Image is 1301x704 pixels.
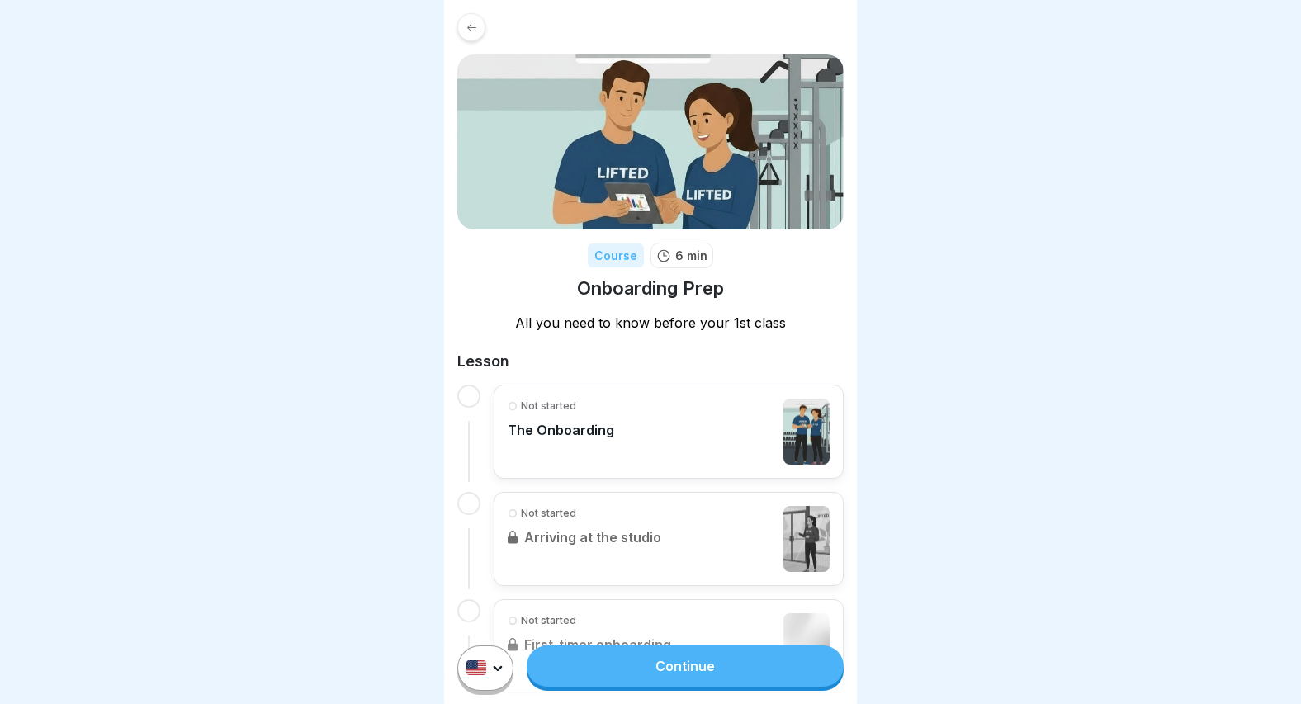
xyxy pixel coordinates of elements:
[466,661,486,676] img: us.svg
[521,399,576,413] p: Not started
[783,399,830,465] img: tiwfx4oykxhp514la2zsp4ei.png
[457,54,844,229] img: wbumqwl1ye2owlq8gukv6njl.png
[588,243,644,267] div: Course
[527,645,844,687] a: Continue
[508,399,830,465] a: Not startedThe Onboarding
[457,352,844,371] h2: Lesson
[457,314,844,332] p: All you need to know before your 1st class
[508,422,614,438] p: The Onboarding
[675,247,707,264] p: 6 min
[577,276,724,300] h1: Onboarding Prep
